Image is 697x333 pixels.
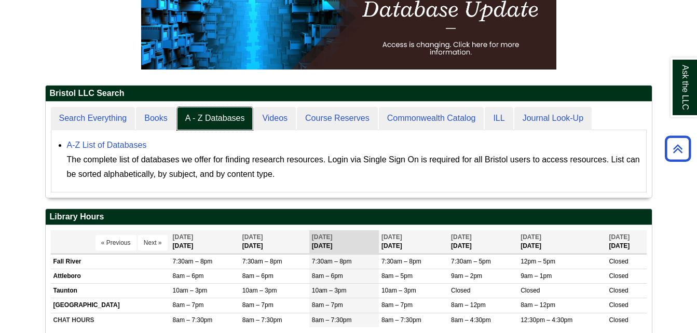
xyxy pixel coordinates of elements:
a: Back to Top [661,142,694,156]
span: Closed [609,258,628,265]
span: 8am – 7:30pm [312,316,352,324]
span: 9am – 2pm [451,272,482,280]
td: Fall River [51,255,170,269]
span: 10am – 3pm [312,287,347,294]
span: [DATE] [381,233,402,241]
td: Taunton [51,284,170,298]
a: ILL [485,107,513,130]
span: 8am – 7:30pm [173,316,213,324]
th: [DATE] [379,230,448,254]
a: Search Everything [51,107,135,130]
a: Course Reserves [297,107,378,130]
span: [DATE] [451,233,472,241]
h2: Library Hours [46,209,652,225]
h2: Bristol LLC Search [46,86,652,102]
a: A-Z List of Databases [67,141,147,149]
span: 8am – 12pm [451,301,486,309]
a: A - Z Databases [177,107,253,130]
a: Commonwealth Catalog [379,107,484,130]
td: CHAT HOURS [51,313,170,327]
a: Books [136,107,175,130]
button: « Previous [95,235,136,251]
span: 8am – 5pm [381,272,413,280]
th: [DATE] [606,230,646,254]
span: 8am – 6pm [173,272,204,280]
span: [DATE] [521,233,541,241]
span: 7:30am – 8pm [312,258,352,265]
span: 8am – 6pm [242,272,274,280]
span: [DATE] [173,233,194,241]
td: [GEOGRAPHIC_DATA] [51,298,170,313]
th: [DATE] [518,230,606,254]
span: [DATE] [242,233,263,241]
span: 10am – 3pm [381,287,416,294]
span: 8am – 6pm [312,272,343,280]
span: Closed [451,287,470,294]
span: 12pm – 5pm [521,258,555,265]
a: Videos [254,107,296,130]
span: 7:30am – 5pm [451,258,491,265]
div: The complete list of databases we offer for finding research resources. Login via Single Sign On ... [67,152,641,182]
span: Closed [521,287,540,294]
td: Attleboro [51,269,170,284]
span: 10am – 3pm [173,287,208,294]
span: 7:30am – 8pm [381,258,421,265]
span: 8am – 4:30pm [451,316,491,324]
span: 7:30am – 8pm [173,258,213,265]
span: 8am – 7pm [173,301,204,309]
th: [DATE] [309,230,379,254]
span: 10am – 3pm [242,287,277,294]
span: 8am – 7pm [381,301,413,309]
span: [DATE] [312,233,333,241]
a: Journal Look-Up [514,107,592,130]
span: 12:30pm – 4:30pm [521,316,572,324]
th: [DATE] [170,230,240,254]
span: Closed [609,316,628,324]
span: [DATE] [609,233,630,241]
span: 8am – 7pm [242,301,274,309]
span: 8am – 7pm [312,301,343,309]
span: 8am – 7:30pm [242,316,282,324]
span: 8am – 7:30pm [381,316,421,324]
span: 8am – 12pm [521,301,555,309]
th: [DATE] [240,230,309,254]
th: [DATE] [448,230,518,254]
span: Closed [609,287,628,294]
span: 7:30am – 8pm [242,258,282,265]
button: Next » [138,235,168,251]
span: Closed [609,272,628,280]
span: Closed [609,301,628,309]
span: 9am – 1pm [521,272,552,280]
